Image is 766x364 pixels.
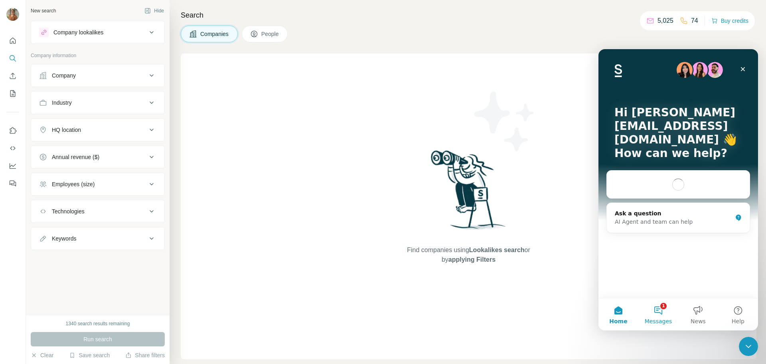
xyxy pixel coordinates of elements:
[469,247,525,253] span: Lookalikes search
[181,10,756,21] h4: Search
[6,86,19,101] button: My lists
[691,16,698,26] p: 74
[261,30,280,38] span: People
[139,5,170,17] button: Hide
[6,51,19,66] button: Search
[52,72,76,80] div: Company
[405,245,532,265] span: Find companies using or by
[52,180,95,188] div: Employees (size)
[6,159,19,173] button: Dashboard
[739,337,758,356] iframe: Intercom live chat
[52,99,72,107] div: Industry
[31,202,164,221] button: Technologies
[53,28,103,36] div: Company lookalikes
[125,351,165,359] button: Share filters
[6,176,19,191] button: Feedback
[52,126,81,134] div: HQ location
[52,235,76,243] div: Keywords
[6,123,19,138] button: Use Surfe on LinkedIn
[31,229,164,248] button: Keywords
[6,34,19,48] button: Quick start
[31,52,165,59] p: Company information
[31,351,53,359] button: Clear
[52,153,99,161] div: Annual revenue ($)
[31,147,164,167] button: Annual revenue ($)
[469,86,541,157] img: Surfe Illustration - Stars
[31,93,164,112] button: Industry
[6,8,19,21] img: Avatar
[598,49,758,330] iframe: Intercom live chat
[200,30,229,38] span: Companies
[6,141,19,155] button: Use Surfe API
[52,207,85,215] div: Technologies
[448,256,496,263] span: applying Filters
[711,15,748,26] button: Buy credits
[69,351,110,359] button: Save search
[31,66,164,85] button: Company
[31,175,164,194] button: Employees (size)
[657,16,673,26] p: 5,025
[31,23,164,42] button: Company lookalikes
[31,7,56,14] div: New search
[31,120,164,139] button: HQ location
[427,148,510,237] img: Surfe Illustration - Woman searching with binoculars
[6,69,19,83] button: Enrich CSV
[66,320,130,327] div: 1340 search results remaining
